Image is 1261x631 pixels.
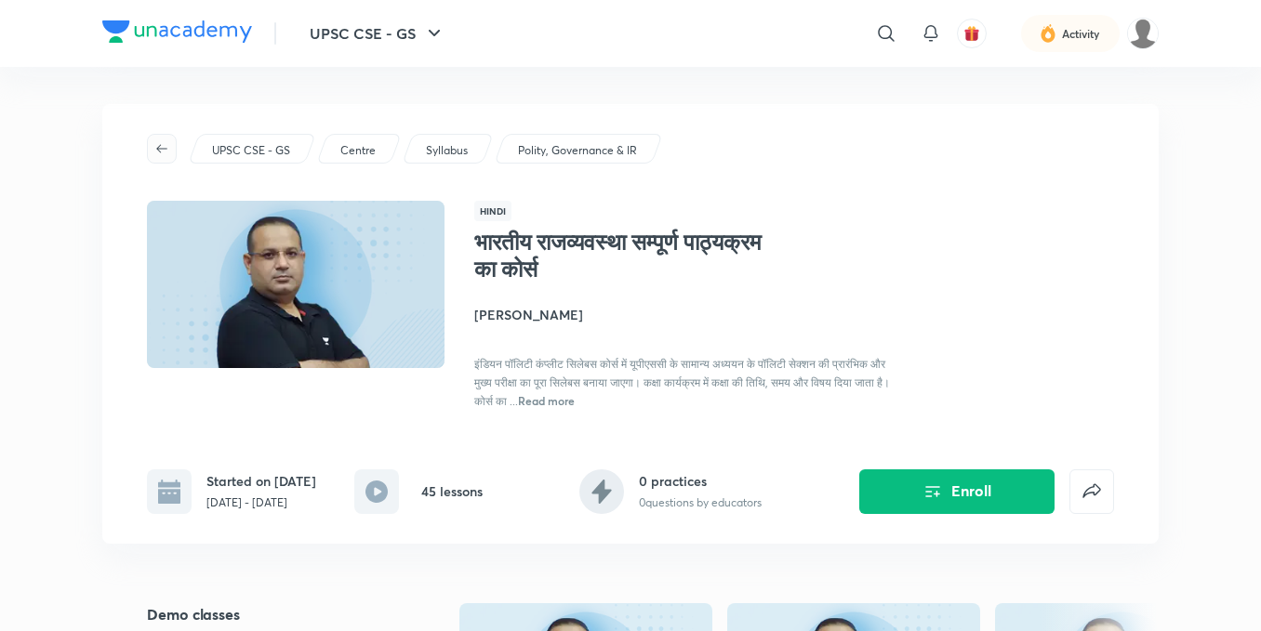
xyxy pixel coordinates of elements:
a: Company Logo [102,20,252,47]
button: avatar [957,19,987,48]
img: activity [1040,22,1056,45]
img: Thumbnail [144,199,447,370]
h4: [PERSON_NAME] [474,305,891,324]
button: Enroll [859,469,1055,514]
a: Centre [338,142,379,159]
h1: भारतीय राजव्यवस्था सम्पूर्ण पाठ्यक्रम का कोर्स [474,229,778,283]
img: Company Logo [102,20,252,43]
a: Polity, Governance & IR [515,142,641,159]
span: Read more [518,393,575,408]
a: UPSC CSE - GS [209,142,294,159]
h6: 45 lessons [421,481,483,501]
span: Hindi [474,201,511,221]
p: 0 questions by educators [639,494,762,511]
p: Centre [340,142,376,159]
p: UPSC CSE - GS [212,142,290,159]
img: Saurav Kumar [1127,18,1159,49]
h6: Started on [DATE] [206,471,316,491]
img: avatar [963,25,980,42]
button: false [1069,469,1114,514]
p: [DATE] - [DATE] [206,494,316,511]
p: Polity, Governance & IR [518,142,637,159]
h5: Demo classes [147,603,400,625]
h6: 0 practices [639,471,762,491]
button: UPSC CSE - GS [299,15,457,52]
a: Syllabus [423,142,471,159]
p: Syllabus [426,142,468,159]
span: इंडियन पॉलिटी कंप्लीट सिलेबस कोर्स में यूपीएससी के सामान्य अध्ययन के पॉलिटी सेक्शन की प्रारंभिक औ... [474,357,890,408]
